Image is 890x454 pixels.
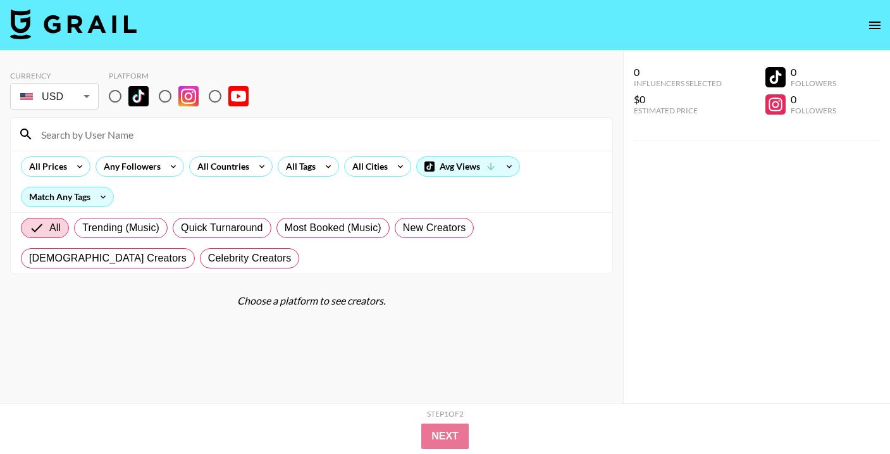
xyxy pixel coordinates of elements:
span: Most Booked (Music) [285,220,381,236]
div: 0 [791,66,836,79]
div: Influencers Selected [634,79,722,88]
span: New Creators [403,220,466,236]
span: [DEMOGRAPHIC_DATA] Creators [29,251,187,266]
div: All Prices [22,157,70,176]
span: Celebrity Creators [208,251,292,266]
div: All Countries [190,157,252,176]
button: Next [421,424,469,449]
div: 0 [634,66,722,79]
div: Avg Views [417,157,519,176]
div: Match Any Tags [22,187,113,206]
img: Instagram [178,86,199,106]
span: Trending (Music) [82,220,159,236]
div: USD [13,85,96,108]
div: Any Followers [96,157,163,176]
div: Followers [791,106,836,115]
input: Search by User Name [34,124,605,144]
img: TikTok [128,86,149,106]
div: All Tags [278,157,318,176]
span: Quick Turnaround [181,220,263,236]
div: All Cities [345,157,390,176]
div: Platform [109,71,259,80]
div: 0 [791,93,836,106]
div: Currency [10,71,99,80]
div: $0 [634,93,722,106]
div: Step 1 of 2 [427,409,464,419]
div: Followers [791,79,836,88]
button: open drawer [862,13,887,38]
img: Grail Talent [10,9,137,39]
div: Choose a platform to see creators. [10,294,613,307]
span: All [49,220,61,236]
div: Estimated Price [634,106,722,115]
img: YouTube [228,86,249,106]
